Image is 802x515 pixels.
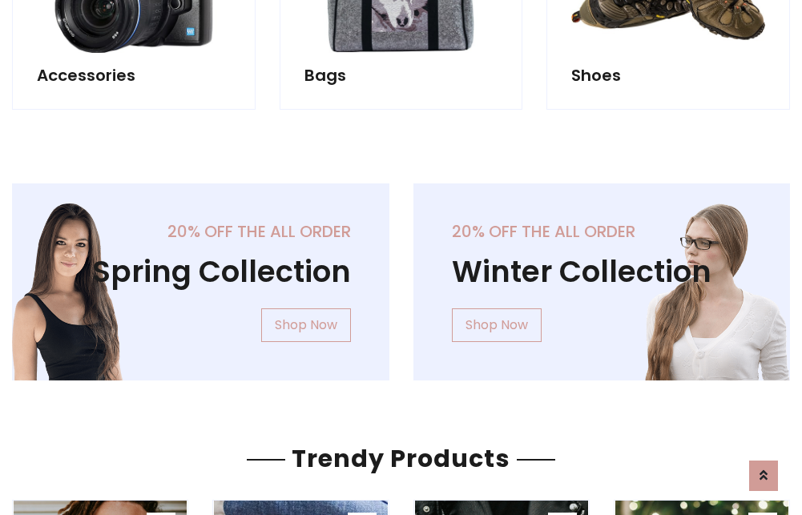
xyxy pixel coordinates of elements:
[50,222,351,241] h5: 20% off the all order
[452,254,752,289] h1: Winter Collection
[452,222,752,241] h5: 20% off the all order
[50,254,351,289] h1: Spring Collection
[571,66,765,85] h5: Shoes
[285,441,517,476] span: Trendy Products
[304,66,498,85] h5: Bags
[452,308,542,342] a: Shop Now
[261,308,351,342] a: Shop Now
[37,66,231,85] h5: Accessories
